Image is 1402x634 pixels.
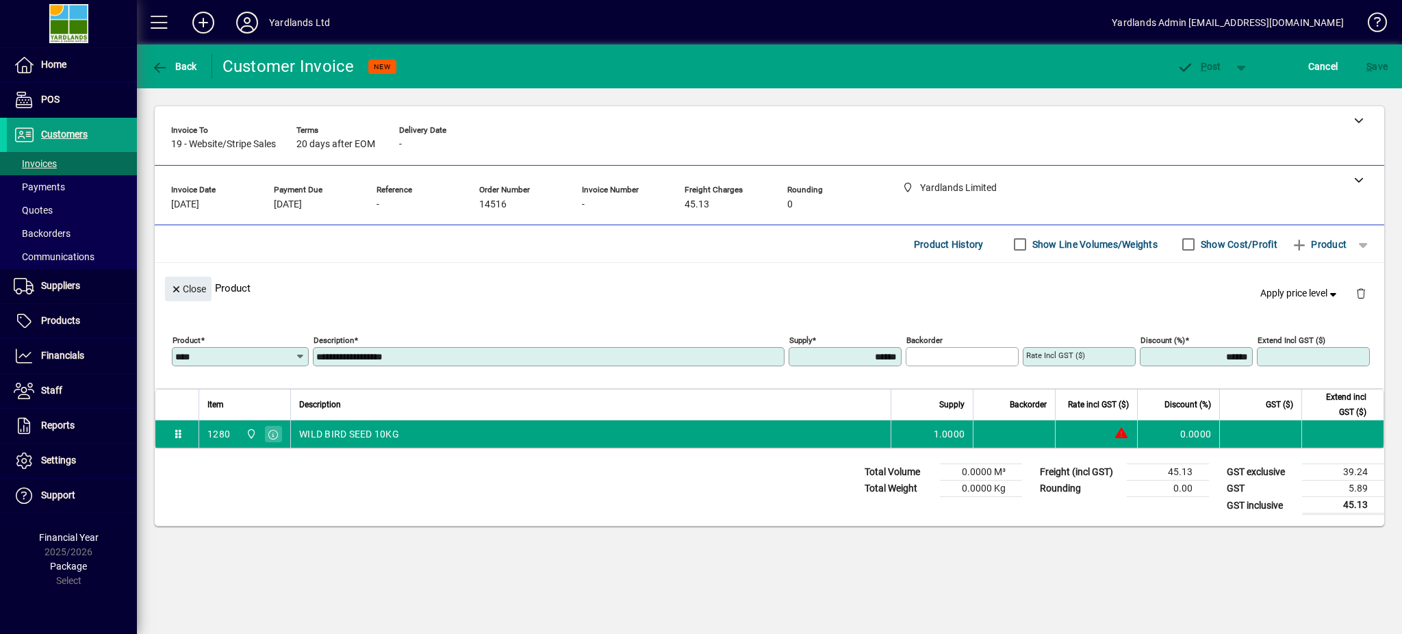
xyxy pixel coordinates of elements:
button: Profile [225,10,269,35]
span: - [377,199,379,210]
a: Communications [7,245,137,268]
span: Home [41,59,66,70]
td: 0.0000 M³ [940,464,1022,481]
a: Backorders [7,222,137,245]
mat-label: Backorder [906,335,943,345]
button: Post [1170,54,1228,79]
span: 0 [787,199,793,210]
a: Suppliers [7,269,137,303]
span: Payments [14,181,65,192]
span: POS [41,94,60,105]
td: Rounding [1033,481,1127,497]
span: [DATE] [171,199,199,210]
span: WILD BIRD SEED 10KG [299,427,399,441]
span: ave [1366,55,1388,77]
span: GST ($) [1266,397,1293,412]
span: Backorders [14,228,71,239]
mat-label: Description [314,335,354,345]
span: NEW [374,62,391,71]
td: 0.00 [1127,481,1209,497]
span: Financial Year [39,532,99,543]
td: 45.13 [1302,497,1384,514]
app-page-header-button: Back [137,54,212,79]
button: Product History [908,232,989,257]
span: Support [41,490,75,500]
td: GST exclusive [1220,464,1302,481]
span: Invoices [14,158,57,169]
span: 1.0000 [934,427,965,441]
span: Products [41,315,80,326]
a: Staff [7,374,137,408]
span: Backorder [1010,397,1047,412]
button: Back [148,54,201,79]
td: GST [1220,481,1302,497]
app-page-header-button: Delete [1344,287,1377,299]
a: Home [7,48,137,82]
label: Show Cost/Profit [1198,238,1277,251]
span: 45.13 [685,199,709,210]
td: 5.89 [1302,481,1384,497]
div: Product [155,263,1384,313]
span: Communications [14,251,94,262]
td: 39.24 [1302,464,1384,481]
td: 0.0000 Kg [940,481,1022,497]
span: Product History [914,233,984,255]
mat-label: Rate incl GST ($) [1026,351,1085,360]
span: 19 - Website/Stripe Sales [171,139,276,150]
a: Financials [7,339,137,373]
span: 14516 [479,199,507,210]
span: Back [151,61,197,72]
app-page-header-button: Close [162,282,215,294]
mat-label: Product [173,335,201,345]
span: Discount (%) [1164,397,1211,412]
span: Reports [41,420,75,431]
td: Freight (incl GST) [1033,464,1127,481]
span: - [399,139,402,150]
mat-label: Extend incl GST ($) [1258,335,1325,345]
span: Financials [41,350,84,361]
td: GST inclusive [1220,497,1302,514]
td: 0.0000 [1137,420,1219,448]
span: Item [207,397,224,412]
button: Delete [1344,277,1377,309]
span: Customers [41,129,88,140]
button: Cancel [1305,54,1342,79]
span: Supply [939,397,965,412]
span: Close [170,278,206,301]
span: Package [50,561,87,572]
span: Product [1291,233,1347,255]
a: Settings [7,444,137,478]
span: - [582,199,585,210]
div: Yardlands Ltd [269,12,330,34]
span: Apply price level [1260,286,1340,301]
span: Rate incl GST ($) [1068,397,1129,412]
a: Reports [7,409,137,443]
td: Total Volume [858,464,940,481]
span: ost [1177,61,1221,72]
span: Cancel [1308,55,1338,77]
div: Customer Invoice [222,55,355,77]
a: POS [7,83,137,117]
a: Payments [7,175,137,199]
span: Staff [41,385,62,396]
span: Quotes [14,205,53,216]
button: Apply price level [1255,281,1345,306]
span: Description [299,397,341,412]
span: Settings [41,455,76,466]
td: Total Weight [858,481,940,497]
label: Show Line Volumes/Weights [1030,238,1158,251]
span: P [1201,61,1207,72]
span: Yardlands Limited [242,427,258,442]
span: S [1366,61,1372,72]
button: Save [1363,54,1391,79]
span: 20 days after EOM [296,139,375,150]
a: Quotes [7,199,137,222]
span: [DATE] [274,199,302,210]
div: Yardlands Admin [EMAIL_ADDRESS][DOMAIN_NAME] [1112,12,1344,34]
a: Products [7,304,137,338]
td: 45.13 [1127,464,1209,481]
mat-label: Discount (%) [1140,335,1185,345]
div: 1280 [207,427,230,441]
a: Support [7,479,137,513]
a: Knowledge Base [1358,3,1385,47]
